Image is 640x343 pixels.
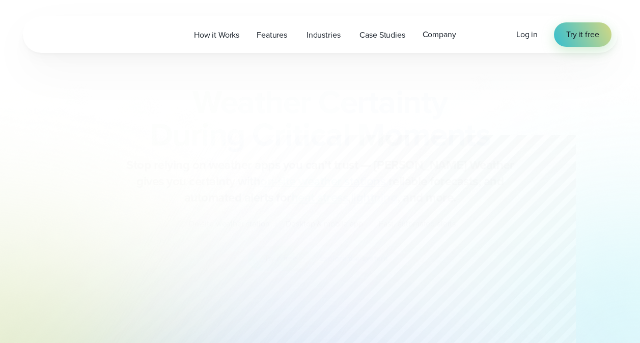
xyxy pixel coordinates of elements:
[423,28,456,41] span: Company
[185,24,248,45] a: How it Works
[351,24,413,45] a: Case Studies
[257,29,287,41] span: Features
[359,29,405,41] span: Case Studies
[566,28,599,41] span: Try it free
[307,29,341,41] span: Industries
[194,29,239,41] span: How it Works
[554,22,611,47] a: Try it free
[516,28,538,41] a: Log in
[516,28,538,40] span: Log in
